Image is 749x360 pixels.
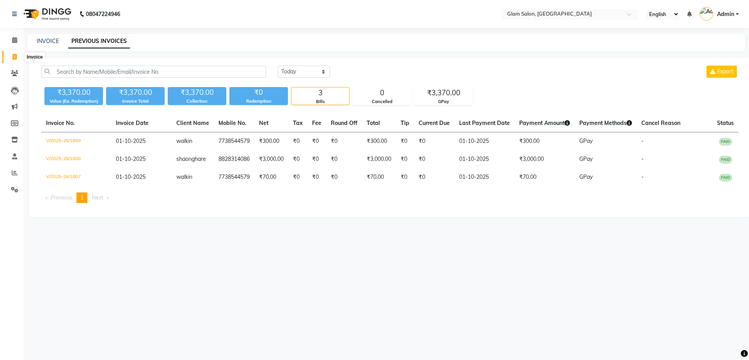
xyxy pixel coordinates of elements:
[254,150,288,168] td: ₹3,000.00
[579,173,593,180] span: GPay
[116,155,146,162] span: 01-10-2025
[362,168,396,186] td: ₹70.00
[307,150,326,168] td: ₹0
[519,119,570,127] span: Payment Amount
[229,87,288,98] div: ₹0
[37,37,59,45] a: INVOICE
[20,3,73,25] img: logo
[86,3,120,25] b: 08047224946
[288,150,307,168] td: ₹0
[106,87,165,98] div: ₹3,370.00
[326,132,362,151] td: ₹0
[41,192,738,203] nav: Pagination
[176,155,192,162] span: shaon
[168,98,226,105] div: Collection
[396,168,414,186] td: ₹0
[326,168,362,186] td: ₹0
[293,119,303,127] span: Tax
[291,98,349,105] div: Bills
[51,194,72,201] span: Previous
[353,98,411,105] div: Cancelled
[641,137,644,144] span: -
[579,155,593,162] span: GPay
[288,168,307,186] td: ₹0
[41,132,111,151] td: V/2025-26/1809
[414,132,454,151] td: ₹0
[719,156,732,164] span: PAID
[41,66,266,78] input: Search by Name/Mobile/Email/Invoice No
[288,132,307,151] td: ₹0
[353,87,411,98] div: 0
[229,98,288,105] div: Redemption
[401,119,409,127] span: Tip
[254,168,288,186] td: ₹70.00
[454,132,515,151] td: 01-10-2025
[41,150,111,168] td: V/2025-26/1808
[214,150,254,168] td: 8828314086
[706,66,737,78] button: Export
[719,138,732,146] span: PAID
[362,132,396,151] td: ₹300.00
[717,10,734,18] span: Admin
[116,119,149,127] span: Invoice Date
[362,150,396,168] td: ₹3,000.00
[214,168,254,186] td: 7738544579
[116,137,146,144] span: 01-10-2025
[307,168,326,186] td: ₹0
[80,194,83,201] span: 1
[396,150,414,168] td: ₹0
[515,168,575,186] td: ₹70.00
[68,34,130,48] a: PREVIOUS INVOICES
[367,119,380,127] span: Total
[312,119,321,127] span: Fee
[41,168,111,186] td: V/2025-26/1807
[326,150,362,168] td: ₹0
[176,137,192,144] span: walkin
[454,168,515,186] td: 01-10-2025
[641,119,680,127] span: Cancel Reason
[44,98,103,105] div: Value (Ex. Redemption)
[218,119,247,127] span: Mobile No.
[192,155,206,162] span: ghare
[331,119,357,127] span: Round Off
[396,132,414,151] td: ₹0
[579,137,593,144] span: GPay
[641,173,644,180] span: -
[459,119,510,127] span: Last Payment Date
[415,87,472,98] div: ₹3,370.00
[515,150,575,168] td: ₹3,000.00
[515,132,575,151] td: ₹300.00
[291,87,349,98] div: 3
[717,68,733,75] span: Export
[307,132,326,151] td: ₹0
[106,98,165,105] div: Invoice Total
[579,119,632,127] span: Payment Methods
[46,119,75,127] span: Invoice No.
[454,150,515,168] td: 01-10-2025
[414,168,454,186] td: ₹0
[259,119,268,127] span: Net
[92,194,103,201] span: Next
[176,173,192,180] span: walkin
[415,98,472,105] div: GPay
[168,87,226,98] div: ₹3,370.00
[717,119,734,127] span: Status
[719,174,732,182] span: PAID
[25,52,44,62] div: Invoice
[116,173,146,180] span: 01-10-2025
[44,87,103,98] div: ₹3,370.00
[699,7,713,21] img: Admin
[214,132,254,151] td: 7738544579
[254,132,288,151] td: ₹300.00
[419,119,450,127] span: Current Due
[414,150,454,168] td: ₹0
[176,119,209,127] span: Client Name
[641,155,644,162] span: -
